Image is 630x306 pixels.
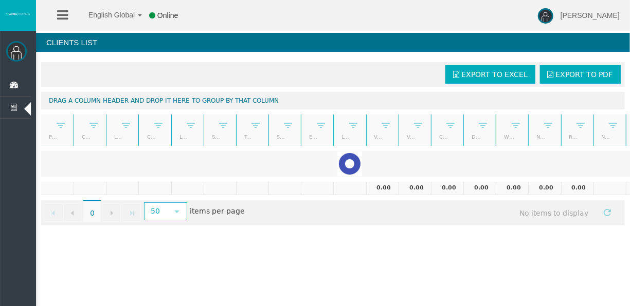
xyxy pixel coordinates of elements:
span: Go to the first page [49,209,57,217]
a: Start Date [271,130,287,144]
a: Client [76,130,93,144]
a: Name [595,130,612,144]
a: Volume [368,130,385,144]
span: select [173,207,181,216]
a: Type [238,130,255,144]
span: Export to PDF [556,70,613,79]
span: English Global [75,11,135,19]
span: items per page [141,203,245,220]
img: logo.svg [5,12,31,16]
a: Export to Excel [445,65,535,84]
a: Short Code [205,130,222,144]
td: 0.00 [528,182,561,195]
td: 0.00 [463,182,496,195]
td: 0.00 [496,182,528,195]
span: Online [157,11,178,20]
a: Real equity [563,130,580,144]
span: Go to the next page [107,209,116,217]
td: 0.00 [561,182,593,195]
a: Go to the next page [102,203,121,222]
a: Last trade date [335,130,352,144]
a: Login [108,130,125,144]
span: Go to the last page [128,209,136,217]
a: Deposits [465,130,482,144]
td: 0.00 [431,182,463,195]
img: user-image [538,8,553,24]
a: Go to the previous page [63,203,82,222]
a: Go to the last page [122,203,141,222]
a: Currency [140,130,157,144]
a: Net deposits [530,130,547,144]
a: Withdrawals [498,130,515,144]
a: Refresh [599,203,616,221]
h4: Clients List [36,33,630,52]
td: 0.00 [366,182,399,195]
span: 0 [83,200,101,222]
span: 50 [145,203,167,219]
span: Export to Excel [461,70,528,79]
a: End Date [303,130,320,144]
a: Leverage [173,130,190,144]
span: Refresh [603,208,611,217]
span: Go to the previous page [68,209,77,217]
span: [PERSON_NAME] [561,11,620,20]
a: Volume lots [400,130,417,144]
td: 0.00 [399,182,431,195]
a: Go to the first page [44,203,62,222]
a: Closed PNL [433,130,449,144]
a: Partner code [43,130,60,144]
span: No items to display [510,203,598,222]
div: Drag a column header and drop it here to group by that column [41,92,625,109]
a: Export to PDF [540,65,621,84]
